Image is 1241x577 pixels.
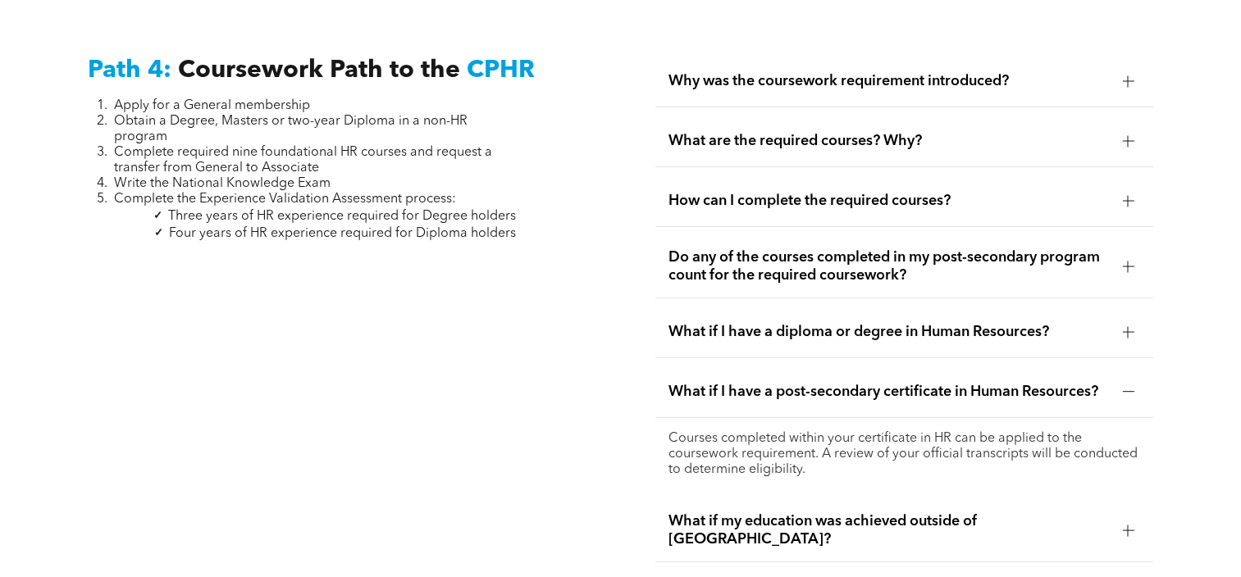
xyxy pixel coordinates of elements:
[668,72,1109,90] span: Why was the coursework requirement introduced?
[668,431,1140,478] p: Courses completed within your certificate in HR can be applied to the coursework requirement. A r...
[114,177,331,190] span: Write the National Knowledge Exam
[668,248,1109,284] span: Do any of the courses completed in my post-secondary program count for the required coursework?
[668,132,1109,150] span: What are the required courses? Why?
[114,99,310,112] span: Apply for a General membership
[467,58,535,83] span: CPHR
[168,210,516,223] span: Three years of HR experience required for Degree holders
[178,58,460,83] span: Coursework Path to the
[668,323,1109,341] span: What if I have a diploma or degree in Human Resources?
[114,146,492,175] span: Complete required nine foundational HR courses and request a transfer from General to Associate
[668,512,1109,548] span: What if my education was achieved outside of [GEOGRAPHIC_DATA]?
[114,115,468,143] span: Obtain a Degree, Masters or two-year Diploma in a non-HR program
[88,58,171,83] span: Path 4:
[668,192,1109,210] span: How can I complete the required courses?
[114,193,456,206] span: Complete the Experience Validation Assessment process:
[169,227,516,240] span: Four years of HR experience required for Diploma holders
[668,383,1109,401] span: What if I have a post-secondary certificate in Human Resources?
